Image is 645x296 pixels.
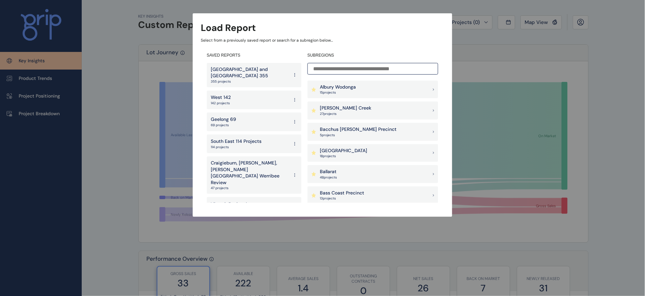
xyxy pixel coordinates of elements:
[320,168,337,175] p: Ballarat
[320,154,367,158] p: 18 project s
[211,94,231,101] p: West 142
[320,84,356,91] p: Albury Wodonga
[211,79,289,84] p: 355 projects
[320,90,356,95] p: 15 project s
[320,126,397,133] p: Bacchus [PERSON_NAME] Precinct
[320,105,371,112] p: [PERSON_NAME] Creek
[307,53,438,58] h4: SUBREGIONS
[211,101,231,106] p: 142 projects
[211,186,289,190] p: 47 projects
[211,138,261,145] p: South East 114 Projects
[211,116,236,123] p: Geelong 69
[320,112,371,116] p: 27 project s
[320,148,367,154] p: [GEOGRAPHIC_DATA]
[211,66,289,79] p: [GEOGRAPHIC_DATA] and [GEOGRAPHIC_DATA] 355
[201,38,444,43] p: Select from a previously saved report or search for a subregion below...
[320,175,337,180] p: 48 project s
[211,201,247,208] p: VictoriaRegional
[211,123,236,128] p: 69 projects
[207,53,301,58] h4: SAVED REPORTS
[201,21,256,34] h3: Load Report
[211,160,289,186] p: Craigieburn, [PERSON_NAME], [PERSON_NAME][GEOGRAPHIC_DATA] Werribee Review
[320,190,364,196] p: Bass Coast Precinct
[211,145,261,149] p: 114 projects
[320,133,397,138] p: 5 project s
[320,196,364,201] p: 13 project s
